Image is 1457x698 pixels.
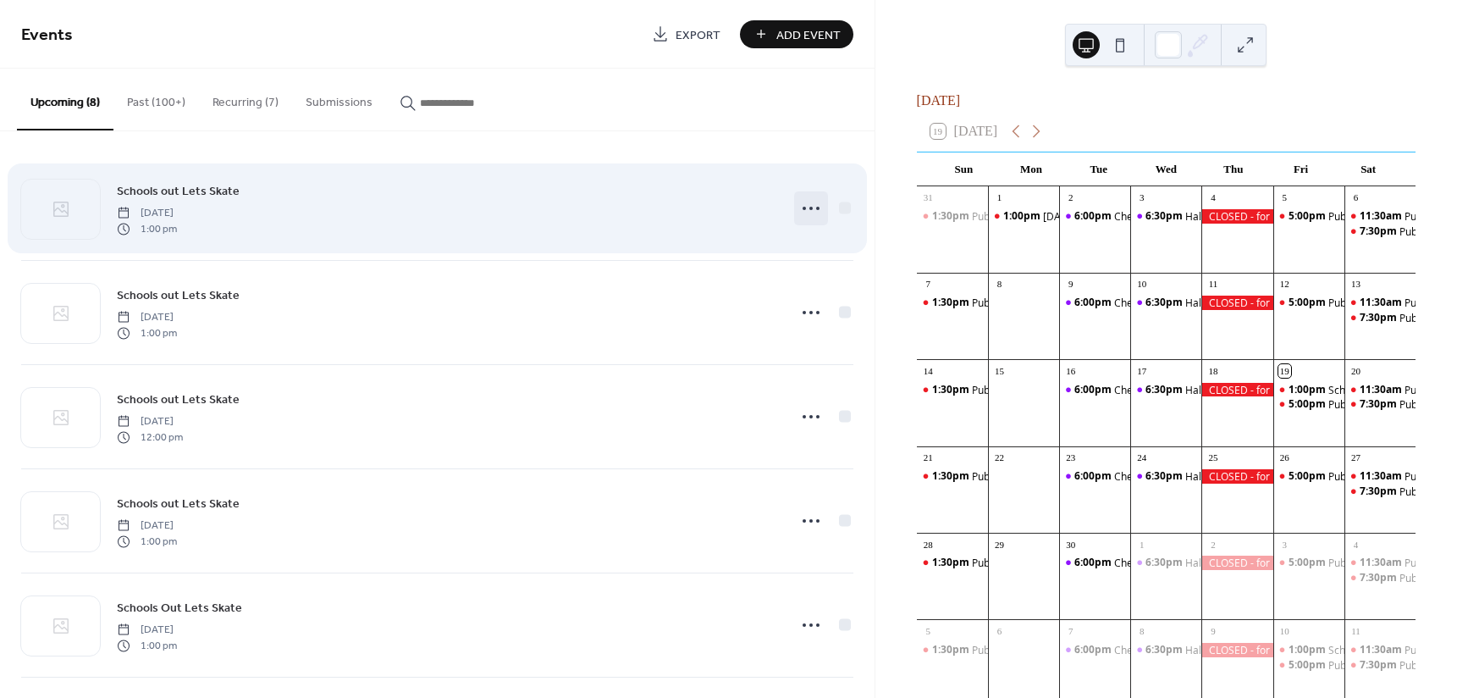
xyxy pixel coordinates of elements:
[1064,624,1077,637] div: 7
[1349,451,1362,464] div: 27
[1360,556,1405,570] span: 11:30am
[1328,556,1385,570] div: Public Skate
[917,296,988,310] div: Public Skate
[117,310,177,325] span: [DATE]
[1206,278,1219,291] div: 11
[932,556,972,570] span: 1:30pm
[932,296,972,310] span: 1:30pm
[117,390,240,409] a: Schools out Lets Skate
[1349,364,1362,377] div: 20
[1328,643,1433,657] div: Schools out Lets Skate
[1206,364,1219,377] div: 18
[1065,152,1133,186] div: Tue
[922,624,935,637] div: 5
[1074,556,1114,570] span: 6:00pm
[117,287,240,305] span: Schools out Lets Skate
[1360,571,1399,585] span: 7:30pm
[1289,383,1328,397] span: 1:00pm
[1344,383,1416,397] div: Public Skate
[1059,643,1130,657] div: Cheap Skate
[1344,571,1416,585] div: Public Skate
[1278,624,1291,637] div: 10
[1328,397,1385,412] div: Public Skate
[1145,643,1185,657] span: 6:30pm
[1328,469,1385,484] div: Public Skate
[922,538,935,551] div: 28
[113,69,199,129] button: Past (100+)
[922,451,935,464] div: 21
[1344,311,1416,325] div: Public Skate
[993,538,1006,551] div: 29
[1145,383,1185,397] span: 6:30pm
[1145,469,1185,484] span: 6:30pm
[1349,278,1362,291] div: 13
[1003,209,1043,224] span: 1:00pm
[922,278,935,291] div: 7
[1130,296,1201,310] div: Half Price Skate
[1273,397,1344,412] div: Public Skate
[1059,383,1130,397] div: Cheap Skate
[1344,643,1416,657] div: Public Skate
[1064,191,1077,204] div: 2
[1328,383,1433,397] div: Schools out Lets Skate
[1074,209,1114,224] span: 6:00pm
[922,364,935,377] div: 14
[972,383,1029,397] div: Public Skate
[117,285,240,305] a: Schools out Lets Skate
[1074,643,1114,657] span: 6:00pm
[1399,397,1456,412] div: Public Skate
[1206,191,1219,204] div: 4
[993,278,1006,291] div: 8
[21,19,73,52] span: Events
[117,183,240,201] span: Schools out Lets Skate
[117,325,177,341] span: 1:00 pm
[1360,643,1405,657] span: 11:30am
[1135,278,1148,291] div: 10
[1360,209,1405,224] span: 11:30am
[117,623,177,638] span: [DATE]
[1064,538,1077,551] div: 30
[1328,658,1385,673] div: Public Skate
[117,221,177,236] span: 1:00 pm
[1349,191,1362,204] div: 6
[117,429,183,445] span: 12:00 pm
[932,643,972,657] span: 1:30pm
[1289,658,1328,673] span: 5:00pm
[1344,556,1416,570] div: Public Skate
[1130,469,1201,484] div: Half Price Skate
[1064,451,1077,464] div: 23
[1201,556,1272,570] div: CLOSED - for privates events
[740,20,853,48] button: Add Event
[117,518,177,534] span: [DATE]
[1201,469,1272,484] div: CLOSED - for privates events
[1130,556,1201,570] div: Half Price Skate
[1043,209,1104,224] div: [DATE] Skate
[1344,469,1416,484] div: Public Skate
[117,496,240,513] span: Schools out Lets Skate
[1059,469,1130,484] div: Cheap Skate
[1344,485,1416,499] div: Public Skate
[1289,469,1328,484] span: 5:00pm
[1114,469,1173,484] div: Cheap Skate
[1360,296,1405,310] span: 11:30am
[1399,658,1456,673] div: Public Skate
[1201,209,1272,224] div: CLOSED - for privates events
[1114,209,1173,224] div: Cheap Skate
[1130,383,1201,397] div: Half Price Skate
[117,391,240,409] span: Schools out Lets Skate
[1278,451,1291,464] div: 26
[917,469,988,484] div: Public Skate
[1114,643,1173,657] div: Cheap Skate
[1278,364,1291,377] div: 19
[1289,296,1328,310] span: 5:00pm
[1278,278,1291,291] div: 12
[1059,209,1130,224] div: Cheap Skate
[1360,397,1399,412] span: 7:30pm
[1278,191,1291,204] div: 5
[1145,556,1185,570] span: 6:30pm
[932,469,972,484] span: 1:30pm
[1344,658,1416,673] div: Public Skate
[1273,296,1344,310] div: Public Skate
[1135,538,1148,551] div: 1
[1328,209,1385,224] div: Public Skate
